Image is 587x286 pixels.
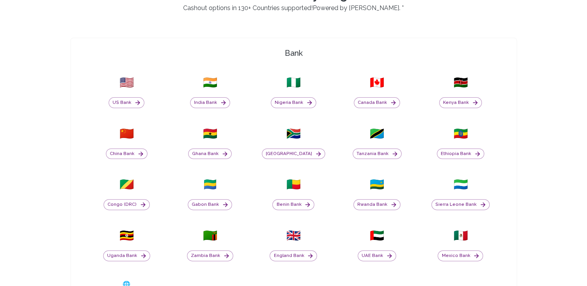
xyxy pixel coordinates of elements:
[286,177,301,191] span: 🇧🇯
[119,127,134,141] span: 🇨🇳
[286,229,301,243] span: 🇬🇧
[262,148,325,159] button: [GEOGRAPHIC_DATA]
[61,3,526,13] p: Cashout options in 130+ Countries supported! . *
[103,250,150,261] button: Uganda Bank
[439,97,482,108] button: Kenya Bank
[453,177,468,191] span: 🇸🇱
[272,199,314,210] button: Benin Bank
[119,177,134,191] span: 🇨🇬
[354,97,400,108] button: Canada Bank
[109,97,144,108] button: US Bank
[353,148,402,159] button: Tanzania Bank
[353,199,400,210] button: Rwanda Bank
[104,199,150,210] button: Congo (DRC)
[203,229,217,243] span: 🇿🇲
[119,229,134,243] span: 🇺🇬
[188,148,232,159] button: Ghana Bank
[188,199,232,210] button: Gabon Bank
[74,48,513,59] h4: Bank
[271,97,316,108] button: Nigeria Bank
[370,76,384,90] span: 🇨🇦
[119,76,134,90] span: 🇺🇸
[270,250,317,261] button: England Bank
[370,127,384,141] span: 🇹🇿
[286,127,301,141] span: 🇿🇦
[370,229,384,243] span: 🇦🇪
[453,76,468,90] span: 🇰🇪
[286,76,301,90] span: 🇳🇬
[453,229,468,243] span: 🇲🇽
[106,148,147,159] button: China Bank
[453,127,468,141] span: 🇪🇹
[203,177,217,191] span: 🇬🇦
[203,76,217,90] span: 🇮🇳
[438,250,483,261] button: Mexico Bank
[190,97,230,108] button: India Bank
[313,4,399,12] a: Powered by [PERSON_NAME]
[203,127,217,141] span: 🇬🇭
[370,177,384,191] span: 🇷🇼
[431,199,490,210] button: Sierra Leone Bank
[437,148,484,159] button: Ethiopia Bank
[187,250,233,261] button: Zambia Bank
[358,250,396,261] button: UAE Bank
